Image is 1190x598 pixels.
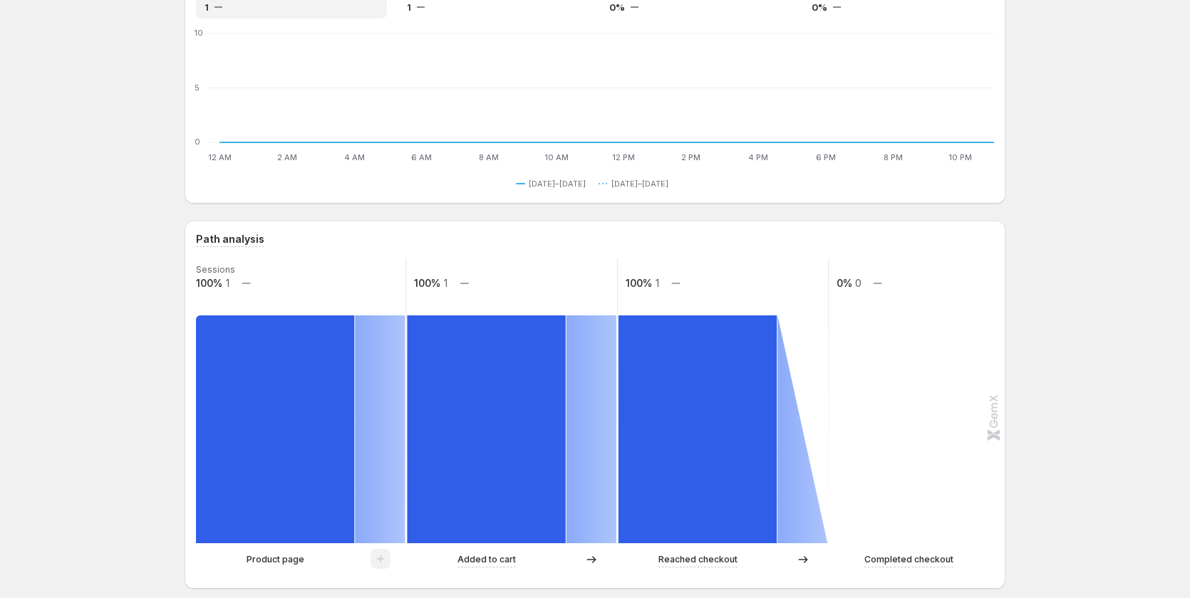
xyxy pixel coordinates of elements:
[407,315,565,543] path: Added to cart: 1
[195,28,203,38] text: 10
[529,178,586,189] span: [DATE]–[DATE]
[612,152,635,162] text: 12 PM
[748,152,768,162] text: 4 PM
[457,552,516,567] p: Added to cart
[196,277,222,289] text: 100%
[611,178,668,189] span: [DATE]–[DATE]
[599,175,674,192] button: [DATE]–[DATE]
[414,277,440,289] text: 100%
[208,152,232,162] text: 12 AM
[195,83,200,93] text: 5
[444,277,447,289] text: 1
[226,277,229,289] text: 1
[948,152,972,162] text: 10 PM
[626,277,652,289] text: 100%
[864,552,953,567] p: Completed checkout
[195,137,200,147] text: 0
[837,277,852,289] text: 0%
[884,152,903,162] text: 8 PM
[544,152,569,162] text: 10 AM
[277,152,297,162] text: 2 AM
[658,552,738,567] p: Reached checkout
[247,552,304,567] p: Product page
[411,152,432,162] text: 6 AM
[479,152,499,162] text: 8 AM
[816,152,836,162] text: 6 PM
[344,152,365,162] text: 4 AM
[656,277,659,289] text: 1
[516,175,591,192] button: [DATE]–[DATE]
[855,277,862,289] text: 0
[196,264,235,275] text: Sessions
[196,232,264,246] h3: Path analysis
[681,152,700,162] text: 2 PM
